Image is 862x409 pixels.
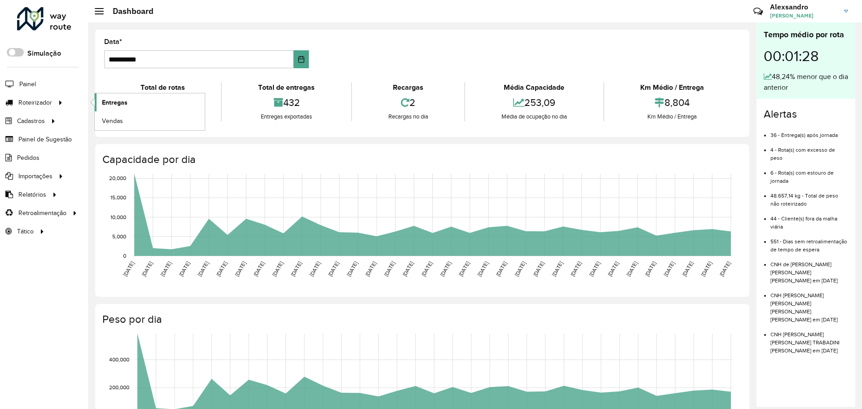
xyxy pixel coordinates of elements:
div: 432 [224,93,348,112]
text: [DATE] [718,260,731,277]
li: 36 - Entrega(s) após jornada [770,124,848,139]
label: Simulação [27,48,61,59]
h4: Alertas [764,108,848,121]
text: [DATE] [327,260,340,277]
a: Contato Rápido [748,2,768,21]
li: 48.657,14 kg - Total de peso não roteirizado [770,185,848,208]
label: Data [104,36,122,47]
span: Painel [19,79,36,89]
li: CNH [PERSON_NAME] [PERSON_NAME] TRABADINI [PERSON_NAME] em [DATE] [770,324,848,355]
text: [DATE] [178,260,191,277]
h2: Dashboard [104,6,154,16]
div: 8,804 [607,93,738,112]
h4: Capacidade por dia [102,153,740,166]
div: 253,09 [467,93,601,112]
text: [DATE] [420,260,433,277]
li: CNH de [PERSON_NAME] [PERSON_NAME] [PERSON_NAME] em [DATE] [770,254,848,285]
text: 200,000 [109,385,129,391]
li: 551 - Dias sem retroalimentação de tempo de espera [770,231,848,254]
text: [DATE] [159,260,172,277]
text: [DATE] [495,260,508,277]
span: Importações [18,172,53,181]
text: [DATE] [607,260,620,277]
text: [DATE] [532,260,545,277]
text: [DATE] [122,260,135,277]
text: [DATE] [457,260,471,277]
text: [DATE] [681,260,694,277]
text: 0 [123,253,126,259]
span: Tático [17,227,34,236]
div: Recargas [354,82,462,93]
div: Média de ocupação no dia [467,112,601,121]
text: [DATE] [439,260,452,277]
text: [DATE] [308,260,321,277]
text: 400,000 [109,356,129,362]
text: [DATE] [700,260,713,277]
text: [DATE] [644,260,657,277]
h3: Alexsandro [770,3,837,11]
li: 44 - Cliente(s) fora da malha viária [770,208,848,231]
div: Entregas exportadas [224,112,348,121]
div: Média Capacidade [467,82,601,93]
h4: Peso por dia [102,313,740,326]
text: 15,000 [110,195,126,201]
text: [DATE] [551,260,564,277]
span: [PERSON_NAME] [770,12,837,20]
div: Recargas no dia [354,112,462,121]
text: [DATE] [364,260,377,277]
span: Pedidos [17,153,40,163]
text: [DATE] [234,260,247,277]
text: [DATE] [588,260,601,277]
li: 4 - Rota(s) com excesso de peso [770,139,848,162]
div: Km Médio / Entrega [607,82,738,93]
span: Cadastros [17,116,45,126]
div: Tempo médio por rota [764,29,848,41]
text: [DATE] [346,260,359,277]
text: [DATE] [625,260,638,277]
text: [DATE] [514,260,527,277]
text: [DATE] [569,260,582,277]
text: [DATE] [663,260,676,277]
a: Entregas [95,93,205,111]
text: 5,000 [112,233,126,239]
div: Total de rotas [106,82,219,93]
div: Km Médio / Entrega [607,112,738,121]
text: [DATE] [215,260,228,277]
text: [DATE] [383,260,396,277]
a: Vendas [95,112,205,130]
text: [DATE] [476,260,489,277]
text: [DATE] [141,260,154,277]
text: 10,000 [110,214,126,220]
span: Relatórios [18,190,46,199]
span: Painel de Sugestão [18,135,72,144]
text: [DATE] [290,260,303,277]
span: Entregas [102,98,128,107]
text: [DATE] [401,260,414,277]
text: 20,000 [109,176,126,181]
span: Roteirizador [18,98,52,107]
text: [DATE] [197,260,210,277]
div: Total de entregas [224,82,348,93]
div: 2 [354,93,462,112]
span: Vendas [102,116,123,126]
text: [DATE] [252,260,265,277]
div: 00:01:28 [764,41,848,71]
div: 48,24% menor que o dia anterior [764,71,848,93]
button: Choose Date [294,50,309,68]
li: 6 - Rota(s) com estouro de jornada [770,162,848,185]
text: [DATE] [271,260,284,277]
li: CNH [PERSON_NAME] [PERSON_NAME] [PERSON_NAME] [PERSON_NAME] em [DATE] [770,285,848,324]
span: Retroalimentação [18,208,66,218]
